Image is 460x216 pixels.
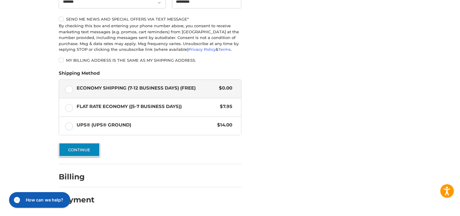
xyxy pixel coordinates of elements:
[217,103,232,110] span: $7.95
[59,58,241,63] label: My billing address is the same as my shipping address.
[59,70,100,80] legend: Shipping Method
[59,172,94,182] h2: Billing
[214,122,232,129] span: $14.00
[218,47,231,52] a: Terms
[59,143,100,157] button: Continue
[188,47,216,52] a: Privacy Policy
[216,85,232,92] span: $0.00
[77,122,214,129] span: UPS® (UPS® Ground)
[77,103,217,110] span: Flat Rate Economy ((5-7 Business Days))
[59,195,94,205] h2: Payment
[59,17,241,21] label: Send me news and special offers via text message*
[6,190,72,210] iframe: Gorgias live chat messenger
[59,23,241,53] div: By checking this box and entering your phone number above, you consent to receive marketing text ...
[77,85,216,92] span: Economy Shipping (7-12 Business Days) (Free)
